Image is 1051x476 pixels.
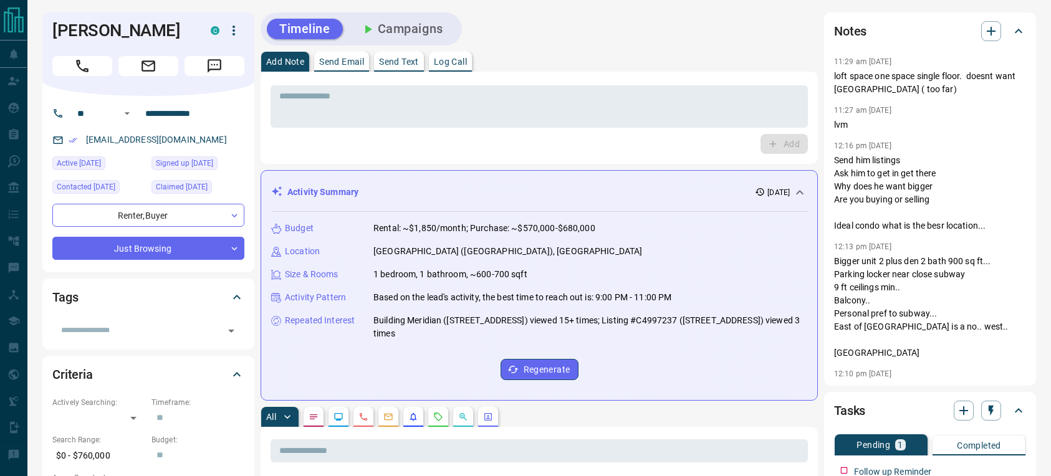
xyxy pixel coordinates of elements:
span: Email [118,56,178,76]
div: Tags [52,282,244,312]
p: [DATE] [767,187,790,198]
p: lvm [834,118,1026,131]
svg: Calls [358,412,368,422]
span: Active [DATE] [57,157,101,169]
div: Fri Jun 19 2020 [151,156,244,174]
p: $0 - $760,000 [52,445,145,466]
button: Campaigns [348,19,456,39]
button: Open [120,106,135,121]
span: Claimed [DATE] [156,181,208,193]
p: Completed [957,441,1001,450]
h1: [PERSON_NAME] [52,21,192,40]
svg: Emails [383,412,393,422]
p: Pending [857,440,890,449]
button: Regenerate [501,359,578,380]
div: Tue Sep 30 2025 [52,156,145,174]
button: Open [223,322,240,340]
p: Activity Summary [287,186,358,199]
div: Activity Summary[DATE] [271,181,807,204]
svg: Notes [309,412,319,422]
p: Building Meridian ([STREET_ADDRESS]) viewed 15+ times; Listing #C4997237 ([STREET_ADDRESS]) viewe... [373,314,807,340]
div: Just Browsing [52,237,244,260]
p: Log Call [434,57,467,66]
div: condos.ca [211,26,219,35]
p: loft space one space single floor. doesnt want [GEOGRAPHIC_DATA] ( too far) [834,70,1026,96]
p: Actively Searching: [52,397,145,408]
p: 11:27 am [DATE] [834,106,891,115]
div: Tue Sep 30 2025 [151,180,244,198]
p: Based on the lead's activity, the best time to reach out is: 9:00 PM - 11:00 PM [373,291,671,304]
div: Tue Oct 07 2025 [52,180,145,198]
p: 1 [898,440,903,449]
p: Search Range: [52,434,145,445]
svg: Listing Alerts [408,412,418,422]
svg: Requests [433,412,443,422]
p: Repeated Interest [285,314,355,327]
p: 12:10 pm [DATE] [834,369,891,378]
svg: Opportunities [458,412,468,422]
div: Criteria [52,359,244,389]
p: Timeframe: [151,397,244,408]
div: Notes [834,16,1026,46]
p: 12:13 pm [DATE] [834,242,891,251]
p: Rental: ~$1,850/month; Purchase: ~$570,000-$680,000 [373,222,595,235]
p: 12:16 pm [DATE] [834,141,891,150]
p: Budget: [151,434,244,445]
p: Add Note [266,57,304,66]
div: Tasks [834,396,1026,426]
p: Budget [285,222,314,235]
p: Send Email [319,57,364,66]
h2: Notes [834,21,866,41]
p: [GEOGRAPHIC_DATA] ([GEOGRAPHIC_DATA]), [GEOGRAPHIC_DATA] [373,245,642,258]
div: Renter , Buyer [52,204,244,227]
h2: Tags [52,287,78,307]
p: Location [285,245,320,258]
p: All [266,412,276,421]
span: Contacted [DATE] [57,181,115,193]
span: Call [52,56,112,76]
a: [EMAIL_ADDRESS][DOMAIN_NAME] [86,135,227,145]
svg: Agent Actions [483,412,493,422]
span: Message [185,56,244,76]
p: Size & Rooms [285,268,338,281]
h2: Tasks [834,401,865,421]
svg: Lead Browsing Activity [334,412,343,422]
p: Send Text [379,57,419,66]
p: Activity Pattern [285,291,346,304]
h2: Criteria [52,364,93,384]
p: 1 bedroom, 1 bathroom, ~600-700 sqft [373,268,527,281]
span: Signed up [DATE] [156,157,213,169]
svg: Email Verified [69,136,77,145]
p: Bigger unit 2 plus den 2 bath 900 sq ft... Parking locker near close subway 9 ft ceilings min.. B... [834,255,1026,359]
p: Send him listings Ask him to get in get there Why does he want bigger Are you buying or selling I... [834,154,1026,232]
button: Timeline [267,19,343,39]
p: 11:29 am [DATE] [834,57,891,66]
